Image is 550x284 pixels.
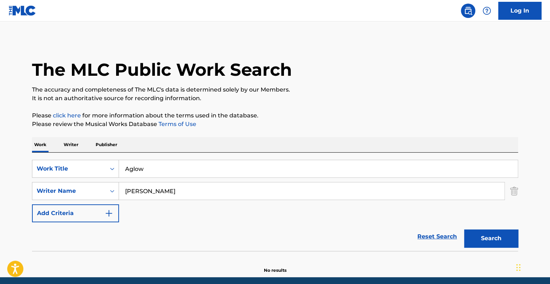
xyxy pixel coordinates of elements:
a: Public Search [461,4,475,18]
button: Add Criteria [32,204,119,222]
img: help [482,6,491,15]
p: No results [264,259,287,274]
div: Help [480,4,494,18]
img: search [464,6,472,15]
div: Drag [516,257,521,278]
a: Terms of Use [157,121,196,127]
h1: The MLC Public Work Search [32,59,292,80]
a: Reset Search [414,229,460,245]
a: click here [53,112,81,119]
p: Work [32,137,49,152]
div: Writer Name [37,187,101,195]
iframe: Chat Widget [514,250,550,284]
p: Writer [61,137,81,152]
img: 9d2ae6d4665cec9f34b9.svg [105,209,113,218]
p: It is not an authoritative source for recording information. [32,94,518,103]
form: Search Form [32,160,518,251]
p: Please review the Musical Works Database [32,120,518,129]
img: MLC Logo [9,5,36,16]
p: Publisher [93,137,119,152]
div: Work Title [37,164,101,173]
a: Log In [498,2,541,20]
p: The accuracy and completeness of The MLC's data is determined solely by our Members. [32,85,518,94]
img: Delete Criterion [510,182,518,200]
p: Please for more information about the terms used in the database. [32,111,518,120]
button: Search [464,229,518,247]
